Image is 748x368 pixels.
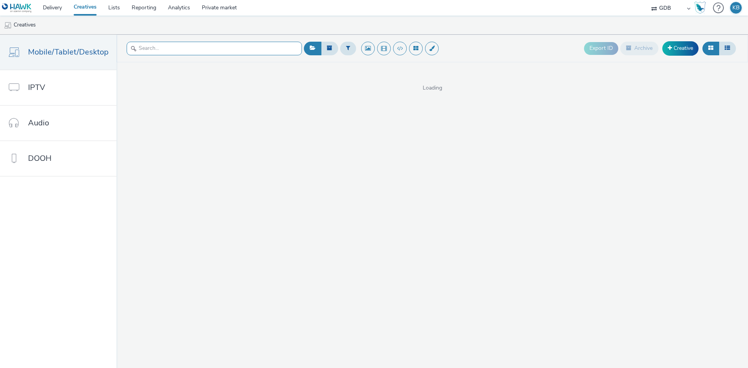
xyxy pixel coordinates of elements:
img: Hawk Academy [694,2,706,14]
span: Mobile/Tablet/Desktop [28,46,109,58]
span: Loading [116,84,748,92]
img: mobile [4,21,12,29]
a: Hawk Academy [694,2,709,14]
input: Search... [127,42,302,55]
button: Grid [702,42,719,55]
img: undefined Logo [2,3,32,13]
button: Archive [620,42,658,55]
span: IPTV [28,82,45,93]
span: DOOH [28,153,51,164]
span: Audio [28,117,49,129]
a: Creative [662,41,699,55]
button: Table [719,42,736,55]
button: Export ID [584,42,618,55]
div: KB [732,2,739,14]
